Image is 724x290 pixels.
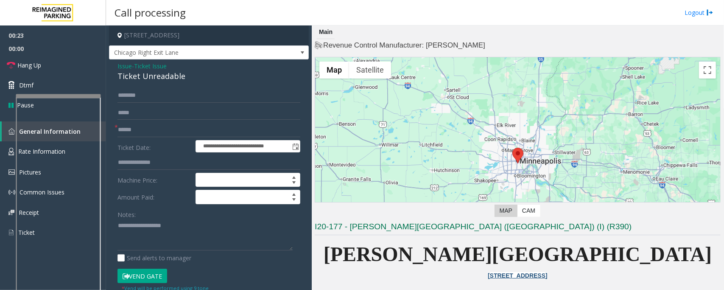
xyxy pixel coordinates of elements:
[707,8,713,17] img: logout
[2,121,106,141] a: General Information
[109,25,309,45] h4: [STREET_ADDRESS]
[319,62,349,79] button: Show street map
[291,141,300,152] span: Toggle popup
[117,253,191,262] label: Send alerts to manager
[349,62,391,79] button: Show satellite imagery
[117,62,132,70] span: Issue
[8,128,15,135] img: 'icon'
[110,2,190,23] h3: Call processing
[699,62,716,79] button: Toggle fullscreen view
[17,61,41,70] span: Hang Up
[115,140,193,153] label: Ticket Date:
[8,148,14,155] img: 'icon'
[134,62,167,70] span: Ticket Issue
[488,272,548,279] a: [STREET_ADDRESS]
[117,269,167,283] button: Vend Gate
[288,197,300,204] span: Decrease value
[288,180,300,187] span: Decrease value
[8,229,14,237] img: 'icon'
[8,169,15,175] img: 'icon'
[324,243,712,265] span: [PERSON_NAME][GEOGRAPHIC_DATA]
[8,210,14,215] img: 'icon'
[19,81,34,90] span: Dtmf
[317,25,335,39] div: Main
[115,190,193,204] label: Amount Paid:
[115,173,193,187] label: Machine Price:
[117,70,300,82] div: Ticket Unreadable
[132,62,167,70] span: -
[315,40,721,51] h4: Revenue Control Manufacturer: [PERSON_NAME]
[117,207,136,219] label: Notes:
[685,8,713,17] a: Logout
[495,205,517,217] label: Map
[517,205,540,217] label: CAM
[288,173,300,180] span: Increase value
[109,46,268,59] span: Chicago Right Exit Lane
[8,189,15,196] img: 'icon'
[512,148,523,163] div: 800 East 28th Street, Minneapolis, MN
[288,190,300,197] span: Increase value
[315,221,721,235] h3: I20-177 - [PERSON_NAME][GEOGRAPHIC_DATA] ([GEOGRAPHIC_DATA]) (I) (R390)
